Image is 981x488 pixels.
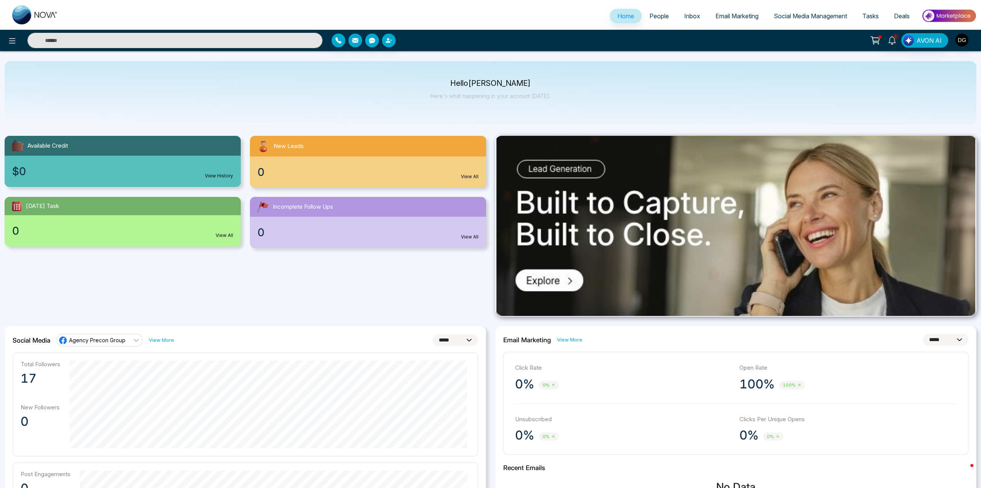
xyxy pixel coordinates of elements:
[27,142,68,150] span: Available Credit
[12,5,58,24] img: Nova CRM Logo
[766,9,855,23] a: Social Media Management
[610,9,642,23] a: Home
[256,200,270,214] img: followUps.svg
[677,9,708,23] a: Inbox
[649,12,669,20] span: People
[739,377,775,392] p: 100%
[430,93,551,99] p: Here's what happening in your account [DATE].
[21,404,60,411] p: New Followers
[921,7,976,24] img: Market-place.gif
[515,415,732,424] p: Unsubscribed
[903,35,914,46] img: Lead Flow
[21,361,60,368] p: Total Followers
[69,337,126,344] span: Agency Precon Group
[12,163,26,179] span: $0
[245,136,491,188] a: New Leads0View All
[515,364,732,372] p: Click Rate
[216,232,233,239] a: View All
[539,432,559,441] span: 0%
[955,34,968,47] img: User Avatar
[11,139,24,153] img: availableCredit.svg
[461,173,478,180] a: View All
[515,428,534,443] p: 0%
[12,223,19,239] span: 0
[901,33,948,48] button: AVON AI
[763,432,783,441] span: 0%
[11,200,23,212] img: todayTask.svg
[430,80,551,87] p: Hello [PERSON_NAME]
[503,464,969,472] h2: Recent Emails
[503,336,551,344] h2: Email Marketing
[883,33,901,47] a: 1
[21,470,71,478] p: Post Engagements
[149,337,174,344] a: View More
[708,9,766,23] a: Email Marketing
[515,377,534,392] p: 0%
[205,172,233,179] a: View History
[245,197,491,248] a: Incomplete Follow Ups0View All
[855,9,886,23] a: Tasks
[21,371,60,386] p: 17
[892,33,899,40] span: 1
[461,234,478,240] a: View All
[273,203,333,211] span: Incomplete Follow Ups
[256,139,271,153] img: newLeads.svg
[26,202,59,211] span: [DATE] Task
[739,364,957,372] p: Open Rate
[774,12,847,20] span: Social Media Management
[862,12,879,20] span: Tasks
[642,9,677,23] a: People
[955,462,973,480] iframe: Intercom live chat
[894,12,910,20] span: Deals
[557,336,582,343] a: View More
[258,224,264,240] span: 0
[496,136,975,316] img: .
[739,428,759,443] p: 0%
[21,414,60,429] p: 0
[617,12,634,20] span: Home
[684,12,700,20] span: Inbox
[779,381,805,390] span: 100%
[886,9,917,23] a: Deals
[539,381,559,390] span: 0%
[13,337,50,344] h2: Social Media
[274,142,304,151] span: New Leads
[258,164,264,180] span: 0
[739,415,957,424] p: Clicks Per Unique Opens
[917,36,942,45] span: AVON AI
[715,12,759,20] span: Email Marketing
